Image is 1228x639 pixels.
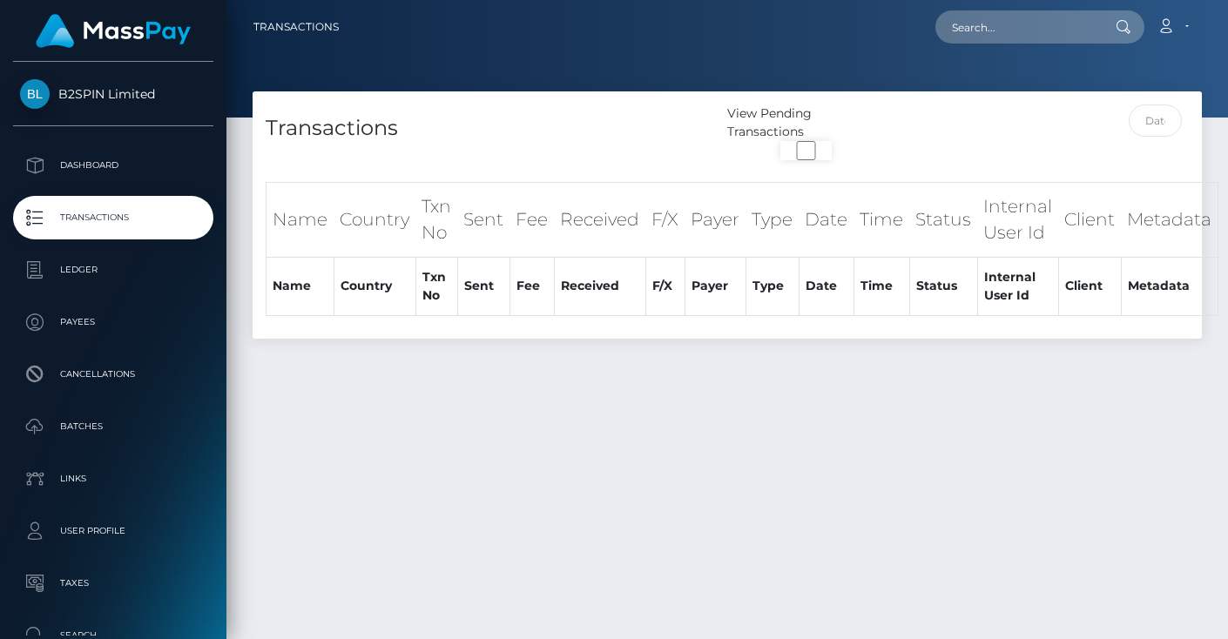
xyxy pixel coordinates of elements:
th: Type [746,257,799,315]
th: F/X [645,257,685,315]
h4: Transactions [266,113,714,144]
p: User Profile [20,518,206,544]
p: Taxes [20,570,206,596]
a: Payees [13,300,213,344]
input: Date filter [1129,104,1182,137]
th: Country [334,183,415,258]
a: Cancellations [13,353,213,396]
th: Status [909,183,977,258]
p: Links [20,466,206,492]
th: Name [267,183,334,258]
th: Metadata [1121,257,1218,315]
th: Client [1058,257,1121,315]
p: Payees [20,309,206,335]
a: User Profile [13,509,213,553]
th: Received [554,183,645,258]
p: Transactions [20,205,206,231]
a: Taxes [13,562,213,605]
th: Time [854,257,909,315]
th: Sent [457,183,509,258]
th: Client [1058,183,1121,258]
p: Ledger [20,257,206,283]
img: MassPay Logo [36,14,191,48]
div: View Pending Transactions [727,104,886,141]
p: Batches [20,414,206,440]
th: Txn No [415,183,457,258]
th: Name [267,257,334,315]
th: Time [854,183,909,258]
a: Links [13,457,213,501]
th: Status [909,257,977,315]
a: Ledger [13,248,213,292]
a: Transactions [13,196,213,239]
th: Internal User Id [977,257,1058,315]
th: Internal User Id [977,183,1058,258]
th: Date [799,257,854,315]
th: Fee [509,183,554,258]
th: Received [554,257,645,315]
th: Date [799,183,854,258]
span: B2SPIN Limited [13,86,213,102]
th: Payer [685,257,746,315]
a: Dashboard [13,144,213,187]
th: Metadata [1121,183,1218,258]
th: F/X [645,183,685,258]
th: Txn No [415,257,457,315]
p: Dashboard [20,152,206,178]
a: Batches [13,405,213,448]
th: Fee [509,257,554,315]
input: Search... [935,10,1099,44]
th: Sent [457,257,509,315]
th: Payer [685,183,746,258]
th: Country [334,257,415,315]
p: Cancellations [20,361,206,387]
a: Transactions [253,9,339,45]
th: Type [746,183,799,258]
img: B2SPIN Limited [20,79,50,109]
